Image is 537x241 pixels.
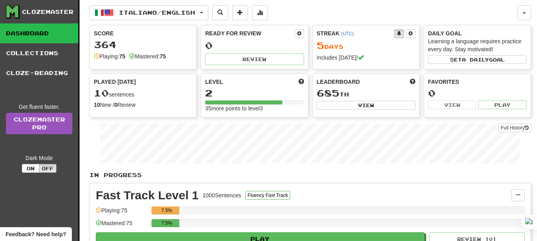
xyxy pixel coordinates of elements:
[22,164,39,173] button: On
[428,37,527,53] div: Learning a language requires practice every day. Stay motivated!
[317,87,339,98] span: 685
[94,88,192,98] div: sentences
[205,88,304,98] div: 2
[154,206,179,214] div: 7.5%
[89,171,531,179] p: In Progress
[478,100,527,109] button: Play
[428,78,527,86] div: Favorites
[39,164,56,173] button: Off
[317,101,415,110] button: View
[6,154,72,162] div: Dark Mode
[410,78,415,86] span: This week in points, UTC
[89,5,208,20] button: Italiano/English
[114,102,117,108] strong: 0
[96,219,147,232] div: Mastered: 75
[94,87,109,98] span: 10
[205,78,223,86] span: Level
[317,88,415,98] div: th
[462,57,489,62] span: a daily
[6,103,72,111] div: Get fluent faster.
[212,5,228,20] button: Search sentences
[317,78,360,86] span: Leaderboard
[205,104,304,112] div: 35 more points to level 3
[94,29,192,37] div: Score
[129,52,166,60] div: Mastered:
[203,191,241,199] div: 1000 Sentences
[205,29,294,37] div: Ready for Review
[428,55,527,64] button: Seta dailygoal
[232,5,248,20] button: Add sentence to collection
[428,100,477,109] button: View
[22,8,74,16] div: Clozemaster
[94,52,125,60] div: Playing:
[245,191,290,200] button: Fluency Fast Track
[6,113,72,134] a: ClozemasterPro
[160,53,166,60] strong: 75
[317,54,415,62] div: Includes [DATE]!
[94,40,192,50] div: 364
[317,40,415,51] div: Day s
[119,53,126,60] strong: 75
[317,29,394,37] div: Streak
[96,206,147,220] div: Playing: 75
[94,102,100,108] strong: 10
[252,5,268,20] button: More stats
[205,40,304,50] div: 0
[317,40,324,51] span: 5
[119,9,195,16] span: Italiano / English
[428,29,527,37] div: Daily Goal
[94,101,192,109] div: New / Review
[96,189,199,201] div: Fast Track Level 1
[498,123,531,132] button: Full History
[341,31,354,37] a: (UTC)
[6,230,66,238] span: Open feedback widget
[154,219,179,227] div: 7.5%
[94,78,136,86] span: Played [DATE]
[205,53,304,65] button: Review
[428,88,527,98] div: 0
